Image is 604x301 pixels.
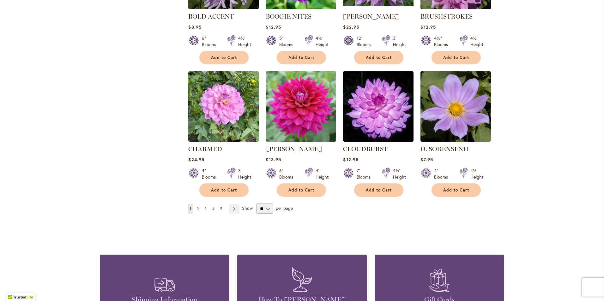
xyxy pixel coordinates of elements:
[279,35,297,48] div: 5" Blooms
[393,168,406,180] div: 4½' Height
[188,71,259,142] img: CHARMED
[188,13,234,20] a: BOLD ACCENT
[354,51,403,64] button: Add to Cart
[357,35,374,48] div: 12" Blooms
[276,205,293,211] span: per page
[343,145,388,153] a: CLOUDBURST
[443,55,469,60] span: Add to Cart
[316,168,329,180] div: 4' Height
[366,187,392,193] span: Add to Cart
[188,4,259,10] a: BOLD ACCENT
[195,204,200,214] a: 2
[202,35,220,48] div: 6" Blooms
[188,145,222,153] a: CHARMED
[354,183,403,197] button: Add to Cart
[420,145,468,153] a: D. SORENSENII
[288,55,314,60] span: Add to Cart
[238,35,251,48] div: 4½' Height
[420,137,491,143] a: D. SORENSENII
[242,205,253,211] span: Show
[266,4,336,10] a: BOOGIE NITES
[211,204,216,214] a: 4
[238,168,251,180] div: 3' Height
[203,204,208,214] a: 3
[5,279,22,296] iframe: Launch Accessibility Center
[197,206,199,211] span: 2
[420,24,436,30] span: $12.95
[188,156,204,162] span: $24.95
[266,137,336,143] a: CHLOE JANAE
[202,168,220,180] div: 4" Blooms
[219,204,224,214] a: 5
[188,24,201,30] span: $8.95
[357,168,374,180] div: 7" Blooms
[343,71,414,142] img: Cloudburst
[266,13,311,20] a: BOOGIE NITES
[420,156,433,162] span: $7.95
[277,51,326,64] button: Add to Cart
[420,13,473,20] a: BRUSHSTROKES
[190,206,191,211] span: 1
[266,24,281,30] span: $12.95
[220,206,222,211] span: 5
[343,4,414,10] a: Brandon Michael
[393,35,406,48] div: 3' Height
[188,137,259,143] a: CHARMED
[266,156,281,162] span: $13.95
[199,183,249,197] button: Add to Cart
[470,168,483,180] div: 4½' Height
[199,51,249,64] button: Add to Cart
[279,168,297,180] div: 6" Blooms
[266,71,336,142] img: CHLOE JANAE
[420,4,491,10] a: BRUSHSTROKES
[432,183,481,197] button: Add to Cart
[277,183,326,197] button: Add to Cart
[343,137,414,143] a: Cloudburst
[204,206,207,211] span: 3
[366,55,392,60] span: Add to Cart
[470,35,483,48] div: 4½' Height
[212,206,214,211] span: 4
[343,156,358,162] span: $12.95
[211,55,237,60] span: Add to Cart
[211,187,237,193] span: Add to Cart
[343,24,359,30] span: $22.95
[432,51,481,64] button: Add to Cart
[316,35,329,48] div: 4½' Height
[420,71,491,142] img: D. SORENSENII
[443,187,469,193] span: Add to Cart
[434,168,452,180] div: 4" Blooms
[343,13,399,20] a: [PERSON_NAME]
[434,35,452,48] div: 4½" Blooms
[266,145,322,153] a: [PERSON_NAME]
[288,187,314,193] span: Add to Cart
